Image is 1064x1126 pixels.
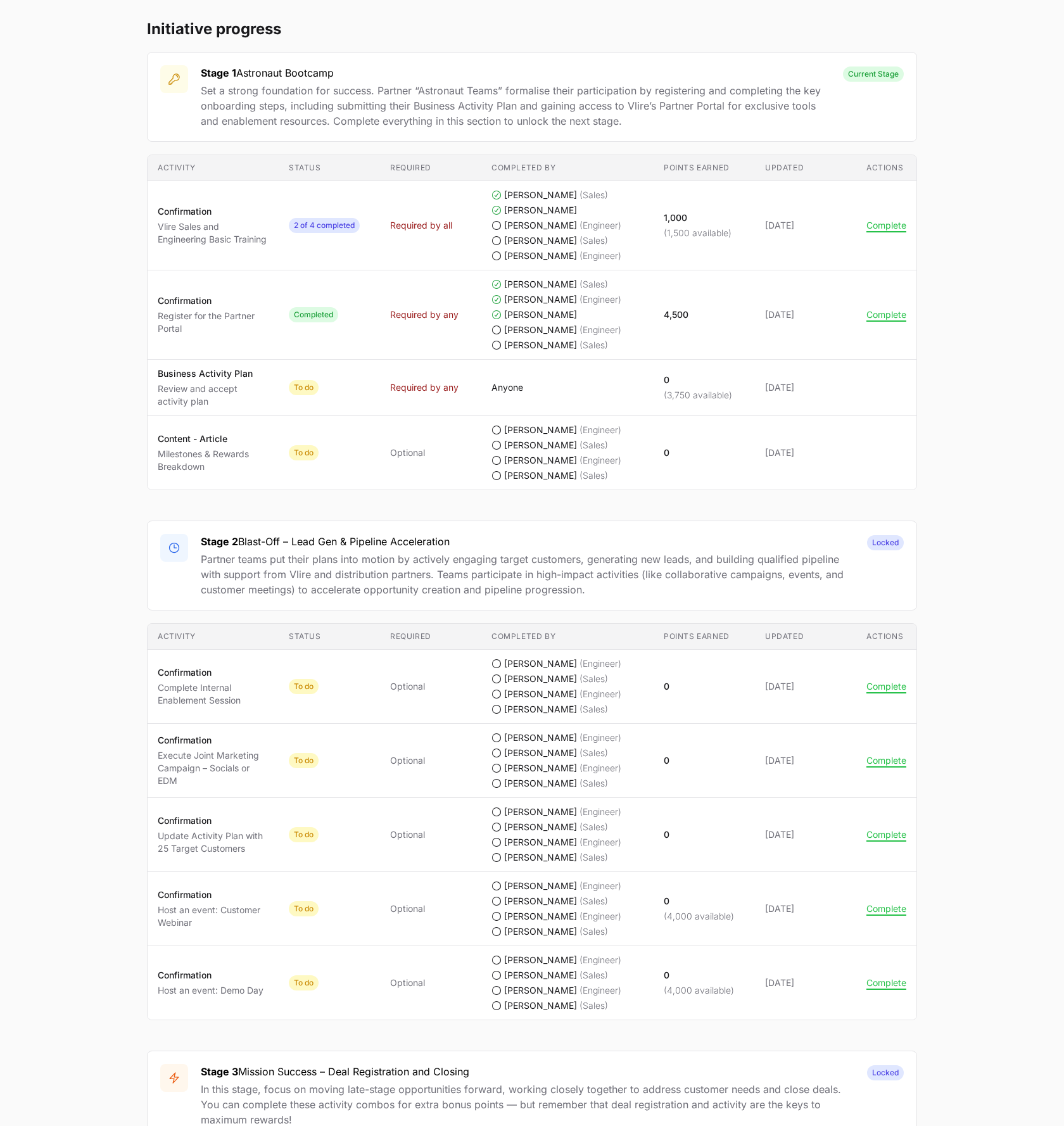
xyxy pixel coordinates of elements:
th: Status [279,155,380,181]
p: Business Activity Plan [158,367,269,380]
span: [PERSON_NAME] [504,424,577,436]
p: (3,750 available) [664,389,732,402]
span: (Sales) [579,703,608,716]
span: (Sales) [579,777,608,790]
span: [PERSON_NAME] [504,454,577,467]
span: [PERSON_NAME] [504,278,577,291]
span: Required by any [390,381,459,394]
p: 0 [664,680,669,693]
p: Milestones & Rewards Breakdown [158,448,269,473]
th: Activity [148,155,279,181]
th: Required [380,155,481,181]
button: Complete [866,977,906,989]
span: [DATE] [765,381,846,394]
span: [PERSON_NAME] [504,777,577,790]
span: (Sales) [579,469,608,482]
p: 0 [664,969,734,982]
span: (Sales) [579,278,608,291]
span: Stage 2 [201,535,238,548]
span: [PERSON_NAME] [504,673,577,685]
p: Anyone [491,381,523,394]
span: (Engineer) [579,762,621,775]
p: Confirmation [158,205,269,218]
span: [PERSON_NAME] [504,895,577,908]
span: (Sales) [579,821,608,833]
h3: Blast-Off – Lead Gen & Pipeline Acceleration [201,534,854,549]
p: Set a strong foundation for success. Partner “Astronaut Teams” formalise their participation by r... [201,83,830,129]
span: [DATE] [765,680,846,693]
th: Points earned [654,155,755,181]
span: (Sales) [579,851,608,864]
span: [PERSON_NAME] [504,836,577,849]
th: Activity [148,624,279,650]
span: Optional [390,828,425,841]
p: Confirmation [158,814,269,827]
span: [PERSON_NAME] [504,219,577,232]
p: Confirmation [158,889,269,901]
span: [PERSON_NAME] [504,234,577,247]
th: Updated [755,624,856,650]
span: [DATE] [765,446,846,459]
p: (1,500 available) [664,227,731,239]
span: [DATE] [765,902,846,915]
span: [PERSON_NAME] [504,762,577,775]
span: [DATE] [765,977,846,989]
th: Actions [856,624,916,650]
p: 0 [664,754,669,767]
p: Confirmation [158,734,269,747]
span: (Engineer) [579,954,621,966]
span: (Sales) [579,999,608,1012]
p: Partner teams put their plans into motion by actively engaging target customers, generating new l... [201,552,854,597]
span: (Engineer) [579,293,621,306]
span: [PERSON_NAME] [504,806,577,818]
span: (Engineer) [579,219,621,232]
p: Execute Joint Marketing Campaign – Socials or EDM [158,749,269,787]
span: (Sales) [579,895,608,908]
span: Optional [390,680,425,693]
p: Complete Internal Enablement Session [158,681,269,707]
span: (Engineer) [579,806,621,818]
span: Optional [390,977,425,989]
p: 1,000 [664,212,731,224]
p: Host an event: Demo Day [158,984,263,997]
span: Required by any [390,308,459,321]
p: 4,500 [664,308,688,321]
span: (Engineer) [579,731,621,744]
span: [DATE] [765,828,846,841]
span: (Sales) [579,439,608,452]
span: [PERSON_NAME] [504,688,577,700]
button: Complete [866,309,906,320]
span: (Sales) [579,747,608,759]
span: Optional [390,446,425,459]
button: Complete [866,903,906,914]
p: Content - Article [158,433,269,445]
span: (Engineer) [579,657,621,670]
p: Host an event: Customer Webinar [158,904,269,929]
p: 0 [664,828,669,841]
p: Confirmation [158,969,263,982]
th: Status [279,624,380,650]
span: [PERSON_NAME] [504,999,577,1012]
button: Complete [866,755,906,766]
th: Points earned [654,624,755,650]
span: Optional [390,902,425,915]
p: 0 [664,446,669,459]
span: (Engineer) [579,424,621,436]
th: Actions [856,155,916,181]
span: [PERSON_NAME] [504,880,577,892]
span: (Sales) [579,925,608,938]
p: (4,000 available) [664,984,734,997]
span: [PERSON_NAME] [504,821,577,833]
span: [DATE] [765,219,846,232]
span: Optional [390,754,425,767]
p: (4,000 available) [664,910,734,923]
h3: Mission Success – Deal Registration and Closing [201,1064,854,1079]
span: [PERSON_NAME] [504,308,577,321]
span: [PERSON_NAME] [504,925,577,938]
p: Update Activity Plan with 25 Target Customers [158,830,269,855]
th: Updated [755,155,856,181]
span: (Sales) [579,969,608,982]
span: (Engineer) [579,688,621,700]
span: [PERSON_NAME] [504,339,577,351]
span: [PERSON_NAME] [504,703,577,716]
